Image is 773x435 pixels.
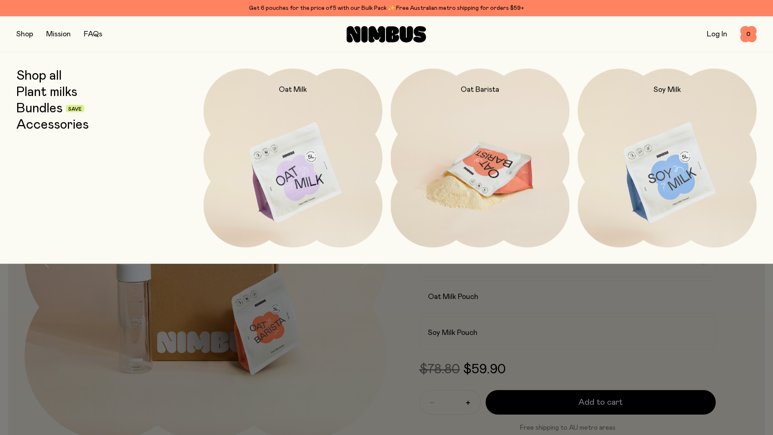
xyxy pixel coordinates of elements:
[707,31,727,38] a: Log In
[16,85,77,100] a: Plant milks
[16,118,89,132] a: Accessories
[391,69,570,248] a: Oat Barista
[16,101,63,116] a: Bundles
[204,69,383,248] a: Oat Milk
[740,26,757,42] button: 0
[68,107,82,112] span: Save
[16,3,757,13] div: Get 6 pouches for the price of 5 with our Bulk Pack ✨ Free Australian metro shipping for orders $59+
[578,69,757,248] a: Soy Milk
[461,85,499,95] h2: Oat Barista
[654,85,681,95] h2: Soy Milk
[279,85,307,95] h2: Oat Milk
[84,31,102,38] a: FAQs
[46,31,71,38] a: Mission
[16,69,62,83] a: Shop all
